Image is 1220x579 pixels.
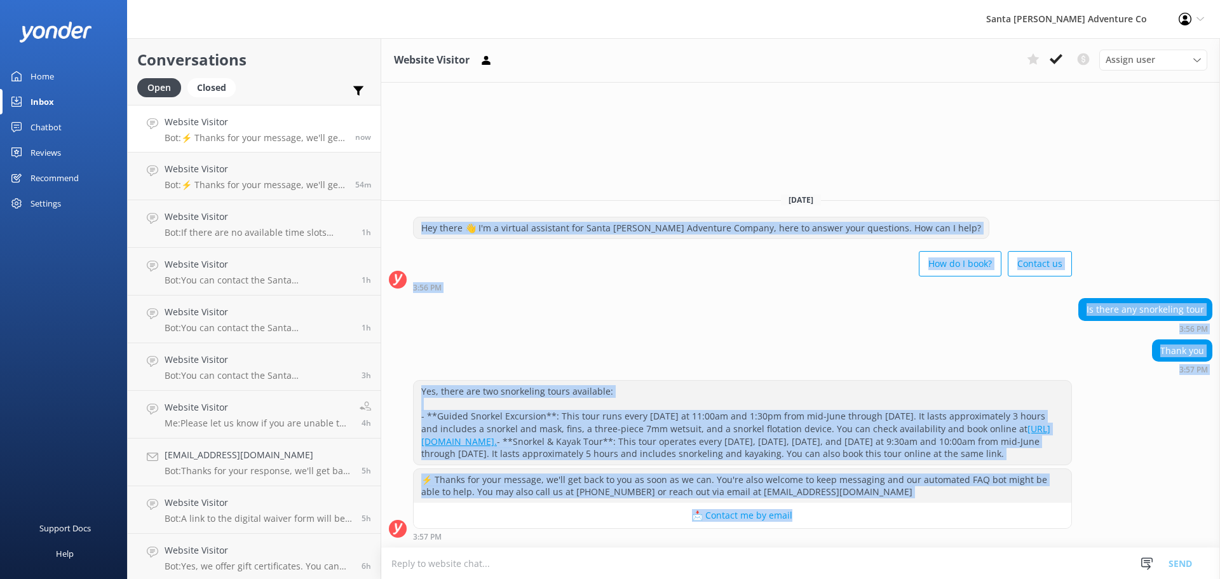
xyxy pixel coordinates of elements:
[56,541,74,566] div: Help
[19,22,92,43] img: yonder-white-logo.png
[1008,251,1072,276] button: Contact us
[413,283,1072,292] div: Oct 07 2025 03:56pm (UTC -07:00) America/Tijuana
[394,52,470,69] h3: Website Visitor
[30,64,54,89] div: Home
[414,217,989,239] div: Hey there 👋 I'm a virtual assistant for Santa [PERSON_NAME] Adventure Company, here to answer you...
[165,322,352,334] p: Bot: You can contact the Santa [PERSON_NAME] Adventure Co. team at [PHONE_NUMBER], or by emailing...
[362,370,371,381] span: Oct 07 2025 12:56pm (UTC -07:00) America/Tijuana
[1153,340,1212,362] div: Thank you
[128,296,381,343] a: Website VisitorBot:You can contact the Santa [PERSON_NAME] Adventure Co. team at [PHONE_NUMBER], ...
[165,418,350,429] p: Me: Please let us know if you are unable to attend your tour [DATE], and provide us your booking ...
[30,191,61,216] div: Settings
[137,48,371,72] h2: Conversations
[362,513,371,524] span: Oct 07 2025 10:30am (UTC -07:00) America/Tijuana
[1179,366,1208,374] strong: 3:57 PM
[414,469,1071,503] div: ⚡ Thanks for your message, we'll get back to you as soon as we can. You're also welcome to keep m...
[414,381,1071,465] div: Yes, there are two snorkeling tours available: - **Guided Snorkel Excursion**: This tour runs eve...
[362,227,371,238] span: Oct 07 2025 02:33pm (UTC -07:00) America/Tijuana
[421,423,1050,447] a: [URL][DOMAIN_NAME].
[165,227,352,238] p: Bot: If there are no available time slots showing online, the trip is likely full. You can reach ...
[128,153,381,200] a: Website VisitorBot:⚡ Thanks for your message, we'll get back to you as soon as we can. You're als...
[128,200,381,248] a: Website VisitorBot:If there are no available time slots showing online, the trip is likely full. ...
[30,165,79,191] div: Recommend
[30,140,61,165] div: Reviews
[128,248,381,296] a: Website VisitorBot:You can contact the Santa [PERSON_NAME] Adventure Co. team at [PHONE_NUMBER], ...
[413,533,442,541] strong: 3:57 PM
[165,400,350,414] h4: Website Visitor
[187,78,236,97] div: Closed
[165,353,352,367] h4: Website Visitor
[165,179,346,191] p: Bot: ⚡ Thanks for your message, we'll get back to you as soon as we can. You're also welcome to k...
[165,210,352,224] h4: Website Visitor
[30,89,54,114] div: Inbox
[165,275,352,286] p: Bot: You can contact the Santa [PERSON_NAME] Adventure Co. team at [PHONE_NUMBER], or by emailing...
[919,251,1001,276] button: How do I book?
[137,78,181,97] div: Open
[128,439,381,486] a: [EMAIL_ADDRESS][DOMAIN_NAME]Bot:Thanks for your response, we'll get back to you as soon as we can...
[165,370,352,381] p: Bot: You can contact the Santa [PERSON_NAME] Adventure Co. team by calling [PHONE_NUMBER] or emai...
[781,194,821,205] span: [DATE]
[137,80,187,94] a: Open
[187,80,242,94] a: Closed
[1179,325,1208,333] strong: 3:56 PM
[128,105,381,153] a: Website VisitorBot:⚡ Thanks for your message, we'll get back to you as soon as we can. You're als...
[1152,365,1212,374] div: Oct 07 2025 03:57pm (UTC -07:00) America/Tijuana
[362,275,371,285] span: Oct 07 2025 02:18pm (UTC -07:00) America/Tijuana
[165,257,352,271] h4: Website Visitor
[128,391,381,439] a: Website VisitorMe:Please let us know if you are unable to attend your tour [DATE], and provide us...
[165,496,352,510] h4: Website Visitor
[128,343,381,391] a: Website VisitorBot:You can contact the Santa [PERSON_NAME] Adventure Co. team by calling [PHONE_N...
[362,418,371,428] span: Oct 07 2025 10:58am (UTC -07:00) America/Tijuana
[165,465,352,477] p: Bot: Thanks for your response, we'll get back to you as soon as we can during opening hours.
[362,322,371,333] span: Oct 07 2025 01:59pm (UTC -07:00) America/Tijuana
[413,284,442,292] strong: 3:56 PM
[362,561,371,571] span: Oct 07 2025 09:07am (UTC -07:00) America/Tijuana
[165,448,352,462] h4: [EMAIL_ADDRESS][DOMAIN_NAME]
[165,543,352,557] h4: Website Visitor
[128,486,381,534] a: Website VisitorBot:A link to the digital waiver form will be included in your confirmation email....
[39,515,91,541] div: Support Docs
[1079,299,1212,320] div: Is there any snorkeling tour
[30,114,62,140] div: Chatbot
[165,305,352,319] h4: Website Visitor
[362,465,371,476] span: Oct 07 2025 10:42am (UTC -07:00) America/Tijuana
[1078,324,1212,333] div: Oct 07 2025 03:56pm (UTC -07:00) America/Tijuana
[165,115,346,129] h4: Website Visitor
[165,162,346,176] h4: Website Visitor
[1099,50,1207,70] div: Assign User
[165,513,352,524] p: Bot: A link to the digital waiver form will be included in your confirmation email. Each guest mu...
[165,561,352,572] p: Bot: Yes, we offer gift certificates. You can buy them online at [URL][DOMAIN_NAME] or email [EMA...
[414,503,1071,528] button: 📩 Contact me by email
[355,179,371,190] span: Oct 07 2025 03:02pm (UTC -07:00) America/Tijuana
[165,132,346,144] p: Bot: ⚡ Thanks for your message, we'll get back to you as soon as we can. You're also welcome to k...
[1106,53,1155,67] span: Assign user
[413,532,1072,541] div: Oct 07 2025 03:57pm (UTC -07:00) America/Tijuana
[355,132,371,142] span: Oct 07 2025 03:57pm (UTC -07:00) America/Tijuana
